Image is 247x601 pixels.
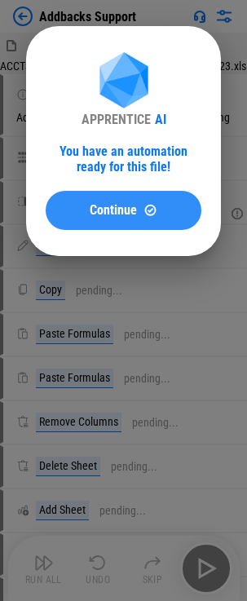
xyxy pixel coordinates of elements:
[46,144,201,175] div: You have an automation ready for this file!
[82,112,151,127] div: APPRENTICE
[91,52,157,112] img: Apprentice AI
[155,112,166,127] div: AI
[46,191,201,230] button: ContinueContinue
[143,203,157,217] img: Continue
[90,204,137,217] span: Continue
